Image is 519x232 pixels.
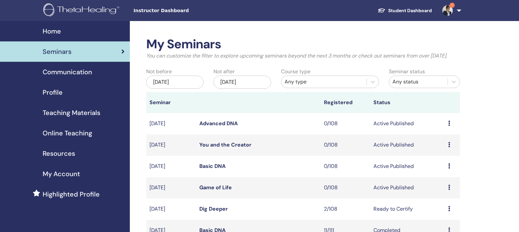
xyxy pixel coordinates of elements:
[146,113,196,134] td: [DATE]
[146,198,196,220] td: [DATE]
[370,198,445,220] td: Ready to Certify
[389,68,425,76] label: Seminar status
[321,198,370,220] td: 2/108
[199,120,238,127] a: Advanced DNA
[370,113,445,134] td: Active Published
[146,156,196,177] td: [DATE]
[281,68,310,76] label: Course type
[199,205,228,212] a: Dig Deeper
[285,78,363,86] div: Any type
[321,92,370,113] th: Registered
[370,177,445,198] td: Active Published
[370,156,445,177] td: Active Published
[146,134,196,156] td: [DATE]
[146,76,204,89] div: [DATE]
[199,184,232,191] a: Game of Life
[321,113,370,134] td: 0/108
[449,3,455,8] span: 1
[146,92,196,113] th: Seminar
[372,5,437,17] a: Student Dashboard
[43,47,71,57] span: Seminars
[43,169,80,179] span: My Account
[43,67,92,77] span: Communication
[146,37,460,52] h2: My Seminars
[321,134,370,156] td: 0/108
[392,78,444,86] div: Any status
[43,189,100,199] span: Highlighted Profile
[378,8,386,13] img: graduation-cap-white.svg
[370,92,445,113] th: Status
[133,7,232,14] span: Instructor Dashboard
[321,177,370,198] td: 0/108
[321,156,370,177] td: 0/108
[43,26,61,36] span: Home
[199,141,251,148] a: You and the Creator
[43,108,100,118] span: Teaching Materials
[213,68,235,76] label: Not after
[370,134,445,156] td: Active Published
[43,3,122,18] img: logo.png
[442,5,453,16] img: default.jpg
[146,52,460,60] p: You can customize the filter to explore upcoming seminars beyond the next 3 months or check out s...
[213,76,271,89] div: [DATE]
[146,68,172,76] label: Not before
[43,149,75,158] span: Resources
[199,163,226,170] a: Basic DNA
[43,87,63,97] span: Profile
[146,177,196,198] td: [DATE]
[43,128,92,138] span: Online Teaching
